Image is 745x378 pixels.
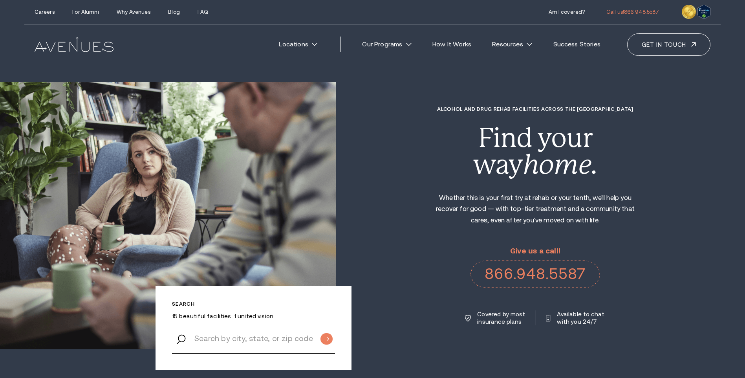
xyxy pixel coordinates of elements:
a: Resources [484,36,540,53]
p: Available to chat with you 24/7 [557,310,606,325]
p: Whether this is your first try at rehab or your tenth, we'll help you recover for good — with top... [428,193,642,226]
p: Give us a call! [470,247,600,255]
p: 15 beautiful facilities. 1 united vision. [172,312,335,320]
input: Search by city, state, or zip code [172,324,335,354]
a: FAQ [198,9,208,15]
a: Verify LegitScript Approval for www.avenuesrecovery.com [697,7,710,15]
a: Blog [168,9,180,15]
a: 866.948.5587 [470,261,600,288]
a: Am I covered? [549,9,585,15]
a: Why Avenues [117,9,150,15]
a: Get in touch [627,33,710,56]
a: Available to chat with you 24/7 [546,310,606,325]
a: Careers [35,9,55,15]
p: Search [172,301,335,307]
span: 866.948.5587 [624,9,659,15]
a: Call us!866.948.5587 [606,9,659,15]
a: Covered by most insurance plans [465,310,526,325]
a: Success Stories [545,36,608,53]
a: For Alumni [72,9,99,15]
h1: Alcohol and Drug Rehab Facilities across the [GEOGRAPHIC_DATA] [428,106,642,112]
div: Find your way [428,125,642,178]
p: Covered by most insurance plans [477,310,526,325]
i: home. [523,149,598,180]
img: Verify Approval for www.avenuesrecovery.com [697,5,710,19]
a: Locations [271,36,326,53]
a: Our Programs [354,36,419,53]
a: How It Works [425,36,480,53]
input: Submit [320,333,333,345]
